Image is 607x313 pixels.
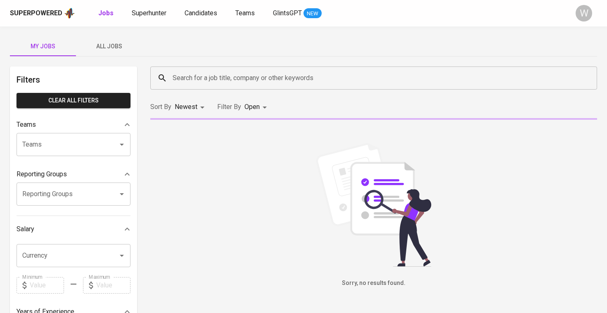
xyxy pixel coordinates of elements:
div: Newest [175,100,207,115]
div: Superpowered [10,9,62,18]
button: Open [116,139,128,150]
div: Reporting Groups [17,166,130,183]
a: Superhunter [132,8,168,19]
input: Value [96,277,130,294]
a: GlintsGPT NEW [273,8,322,19]
div: Salary [17,221,130,237]
p: Newest [175,102,197,112]
span: Teams [235,9,255,17]
span: Superhunter [132,9,166,17]
p: Teams [17,120,36,130]
h6: Filters [17,73,130,86]
a: Candidates [185,8,219,19]
span: All Jobs [81,41,137,52]
span: Open [244,103,260,111]
span: My Jobs [15,41,71,52]
b: Jobs [98,9,114,17]
button: Open [116,250,128,261]
div: Teams [17,116,130,133]
input: Value [30,277,64,294]
p: Sort By [150,102,171,112]
span: GlintsGPT [273,9,302,17]
a: Jobs [98,8,115,19]
button: Open [116,188,128,200]
button: Clear All filters [17,93,130,108]
a: Teams [235,8,256,19]
img: file_searching.svg [312,143,436,267]
span: Candidates [185,9,217,17]
h6: Sorry, no results found. [150,279,597,288]
a: Superpoweredapp logo [10,7,75,19]
p: Salary [17,224,34,234]
p: Reporting Groups [17,169,67,179]
div: W [576,5,592,21]
span: Clear All filters [23,95,124,106]
p: Filter By [217,102,241,112]
div: Open [244,100,270,115]
span: NEW [303,9,322,18]
img: app logo [64,7,75,19]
